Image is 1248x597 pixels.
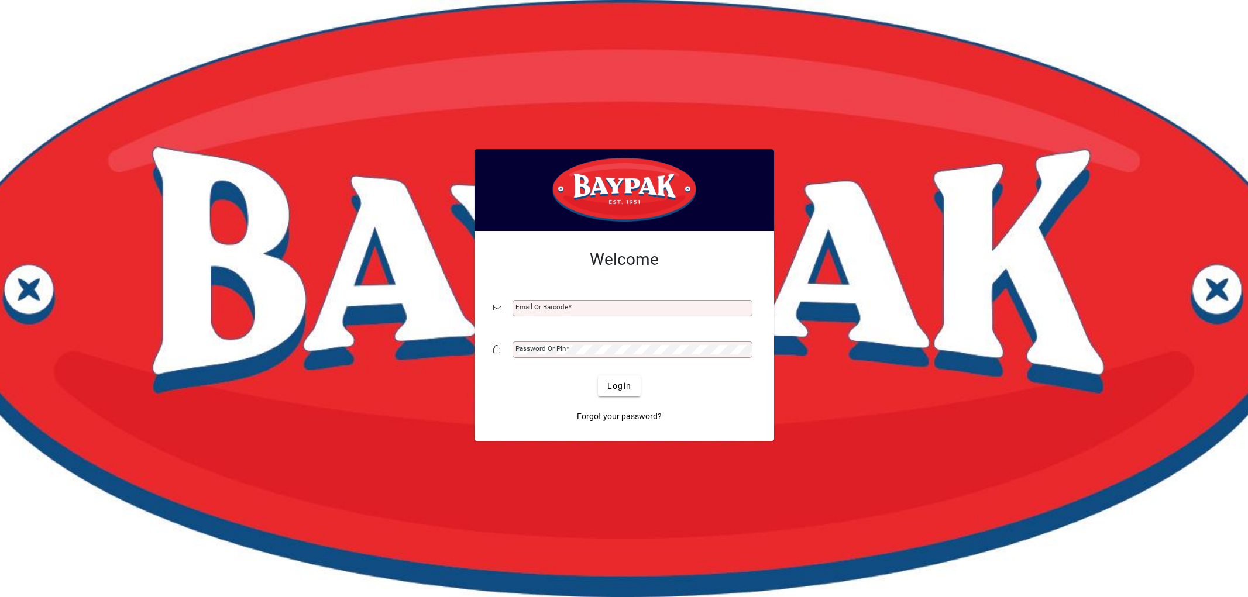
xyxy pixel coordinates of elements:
[607,380,631,392] span: Login
[515,303,568,311] mat-label: Email or Barcode
[598,375,641,396] button: Login
[493,250,755,270] h2: Welcome
[577,410,662,423] span: Forgot your password?
[515,344,566,353] mat-label: Password or Pin
[572,406,666,427] a: Forgot your password?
